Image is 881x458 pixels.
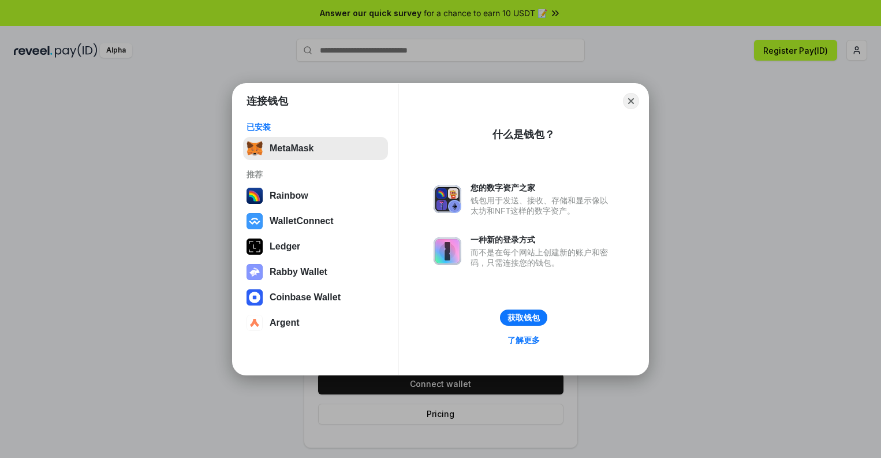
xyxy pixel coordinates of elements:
img: svg+xml,%3Csvg%20fill%3D%22none%22%20height%3D%2233%22%20viewBox%3D%220%200%2035%2033%22%20width%... [247,140,263,157]
button: Rabby Wallet [243,260,388,284]
img: svg+xml,%3Csvg%20width%3D%22120%22%20height%3D%22120%22%20viewBox%3D%220%200%20120%20120%22%20fil... [247,188,263,204]
button: Rainbow [243,184,388,207]
div: 推荐 [247,169,384,180]
div: 什么是钱包？ [492,128,555,142]
img: svg+xml,%3Csvg%20xmlns%3D%22http%3A%2F%2Fwww.w3.org%2F2000%2Fsvg%22%20fill%3D%22none%22%20viewBox... [247,264,263,280]
button: Close [623,93,639,109]
a: 了解更多 [501,333,547,348]
div: 一种新的登录方式 [471,234,614,245]
img: svg+xml,%3Csvg%20width%3D%2228%22%20height%3D%2228%22%20viewBox%3D%220%200%2028%2028%22%20fill%3D... [247,213,263,229]
div: Ledger [270,241,300,252]
div: 了解更多 [507,335,540,345]
div: MetaMask [270,143,313,154]
button: Ledger [243,235,388,258]
div: Argent [270,318,300,328]
div: Rainbow [270,191,308,201]
div: Rabby Wallet [270,267,327,277]
button: MetaMask [243,137,388,160]
img: svg+xml,%3Csvg%20width%3D%2228%22%20height%3D%2228%22%20viewBox%3D%220%200%2028%2028%22%20fill%3D... [247,289,263,306]
button: WalletConnect [243,210,388,233]
button: Argent [243,311,388,334]
div: 获取钱包 [507,312,540,323]
h1: 连接钱包 [247,94,288,108]
div: Coinbase Wallet [270,292,341,303]
img: svg+xml,%3Csvg%20width%3D%2228%22%20height%3D%2228%22%20viewBox%3D%220%200%2028%2028%22%20fill%3D... [247,315,263,331]
div: 钱包用于发送、接收、存储和显示像以太坊和NFT这样的数字资产。 [471,195,614,216]
img: svg+xml,%3Csvg%20xmlns%3D%22http%3A%2F%2Fwww.w3.org%2F2000%2Fsvg%22%20fill%3D%22none%22%20viewBox... [434,185,461,213]
div: WalletConnect [270,216,334,226]
img: svg+xml,%3Csvg%20xmlns%3D%22http%3A%2F%2Fwww.w3.org%2F2000%2Fsvg%22%20width%3D%2228%22%20height%3... [247,239,263,255]
img: svg+xml,%3Csvg%20xmlns%3D%22http%3A%2F%2Fwww.w3.org%2F2000%2Fsvg%22%20fill%3D%22none%22%20viewBox... [434,237,461,265]
button: Coinbase Wallet [243,286,388,309]
div: 而不是在每个网站上创建新的账户和密码，只需连接您的钱包。 [471,247,614,268]
button: 获取钱包 [500,310,547,326]
div: 您的数字资产之家 [471,183,614,193]
div: 已安装 [247,122,384,132]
